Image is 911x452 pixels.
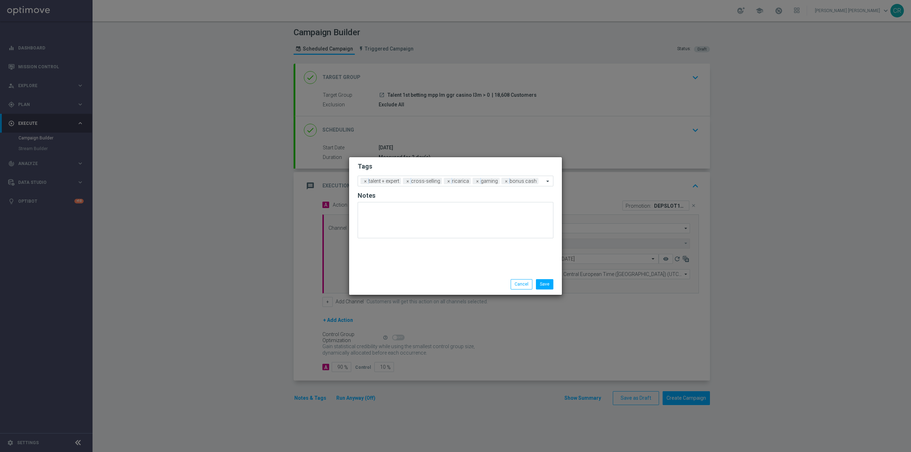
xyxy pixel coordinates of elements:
[362,178,369,184] span: ×
[508,178,538,184] span: bonus cash
[358,191,553,200] h2: Notes
[479,178,500,184] span: gaming
[450,178,471,184] span: ricarica
[536,279,553,289] button: Save
[511,279,532,289] button: Cancel
[405,178,411,184] span: ×
[367,178,401,184] span: talent + expert
[358,162,553,171] h2: Tags
[474,178,481,184] span: ×
[446,178,452,184] span: ×
[358,176,553,186] ng-select: bonus cash, cross-selling, gaming, ricarica, talent + expert
[409,178,442,184] span: cross-selling
[503,178,510,184] span: ×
